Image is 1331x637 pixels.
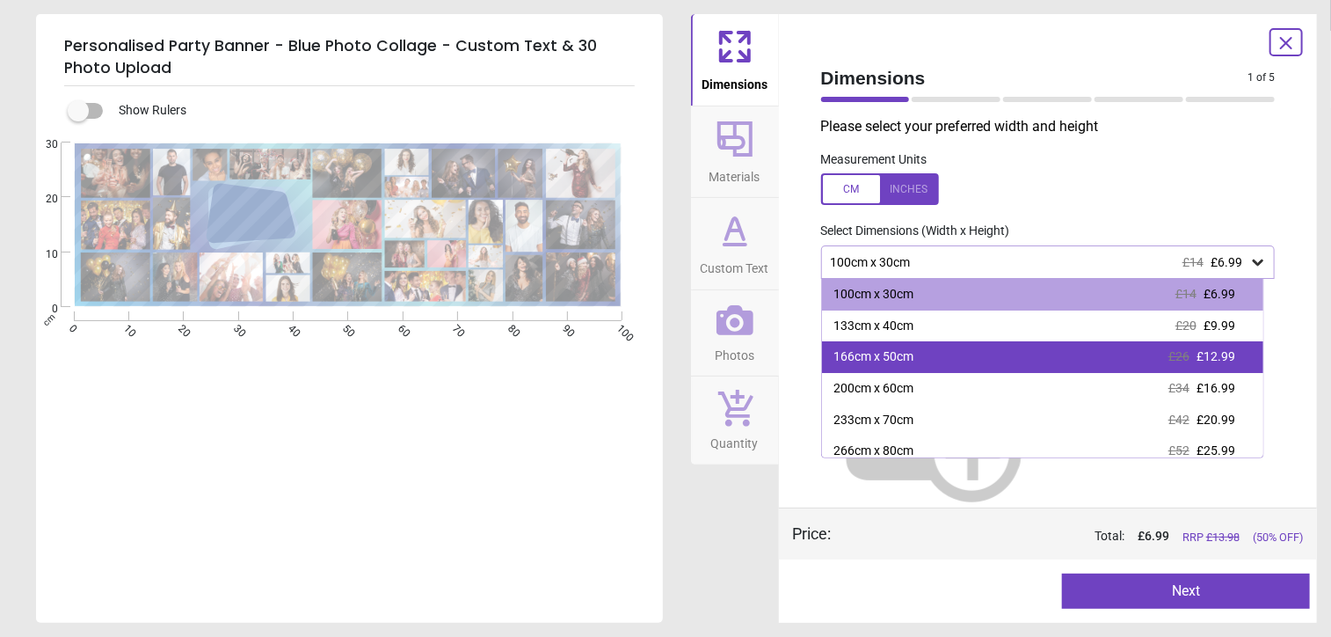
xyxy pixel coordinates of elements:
[834,286,914,304] div: 100cm x 30cm
[1247,70,1275,85] span: 1 of 5
[1196,413,1235,427] span: £20.99
[691,198,779,289] button: Custom Text
[1175,287,1196,301] span: £14
[1168,413,1189,427] span: £42
[834,348,914,366] div: 166cm x 50cm
[834,380,914,398] div: 200cm x 60cm
[1211,255,1242,269] span: £6.99
[25,302,58,317] span: 0
[702,68,767,94] span: Dimensions
[834,318,914,335] div: 133cm x 40cm
[691,106,779,198] button: Materials
[793,523,832,545] div: Price :
[821,151,927,169] label: Measurement Units
[1145,529,1169,543] span: 6.99
[715,339,754,365] span: Photos
[1138,528,1169,545] span: £
[821,117,1290,136] p: Please select your preferred width and height
[64,28,635,86] h5: Personalised Party Banner - Blue Photo Collage - Custom Text & 30 Photo Upload
[807,223,1010,240] label: Select Dimensions (Width x Height)
[691,290,779,377] button: Photos
[711,427,759,453] span: Quantity
[25,192,58,207] span: 20
[78,100,663,121] div: Show Rulers
[1204,318,1235,333] span: £9.99
[1182,255,1204,269] span: £14
[1253,530,1303,545] span: (50% OFF)
[834,412,914,429] div: 233cm x 70cm
[691,14,779,106] button: Dimensions
[701,252,769,278] span: Custom Text
[821,65,1248,91] span: Dimensions
[858,528,1304,545] div: Total:
[25,137,58,152] span: 30
[1168,349,1189,363] span: £26
[1204,287,1235,301] span: £6.99
[1196,349,1235,363] span: £12.99
[1182,530,1240,545] span: RRP
[1206,531,1240,544] span: £ 13.98
[1196,443,1235,458] span: £25.99
[1175,318,1196,333] span: £20
[691,377,779,465] button: Quantity
[1196,381,1235,395] span: £16.99
[1168,381,1189,395] span: £34
[1062,574,1310,609] button: Next
[709,160,760,187] span: Materials
[25,247,58,262] span: 10
[1168,443,1189,458] span: £52
[834,443,914,460] div: 266cm x 80cm
[829,255,1250,270] div: 100cm x 30cm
